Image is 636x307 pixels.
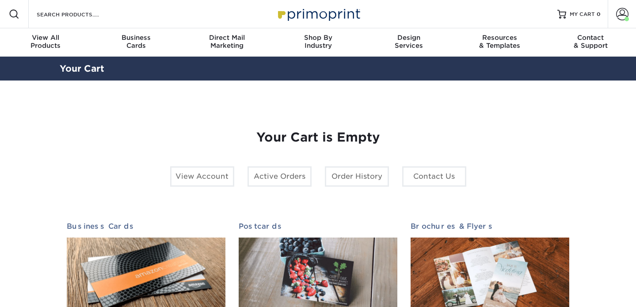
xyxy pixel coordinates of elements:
a: Order History [325,166,389,187]
span: Direct Mail [182,34,273,42]
span: 0 [597,11,601,17]
h2: Business Cards [67,222,225,230]
a: Active Orders [248,166,312,187]
div: Marketing [182,34,273,50]
div: & Support [545,34,636,50]
div: Cards [91,34,182,50]
span: Contact [545,34,636,42]
a: BusinessCards [91,28,182,57]
a: Contact& Support [545,28,636,57]
a: Resources& Templates [454,28,545,57]
a: Shop ByIndustry [273,28,364,57]
a: Contact Us [402,166,466,187]
img: Primoprint [274,4,362,23]
span: Business [91,34,182,42]
div: Services [363,34,454,50]
a: DesignServices [363,28,454,57]
div: Industry [273,34,364,50]
span: Resources [454,34,545,42]
span: Shop By [273,34,364,42]
div: & Templates [454,34,545,50]
h1: Your Cart is Empty [67,130,570,145]
span: Design [363,34,454,42]
a: Direct MailMarketing [182,28,273,57]
input: SEARCH PRODUCTS..... [36,9,122,19]
h2: Postcards [239,222,397,230]
span: MY CART [570,11,595,18]
h2: Brochures & Flyers [411,222,569,230]
a: View Account [170,166,234,187]
a: Your Cart [60,63,104,74]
